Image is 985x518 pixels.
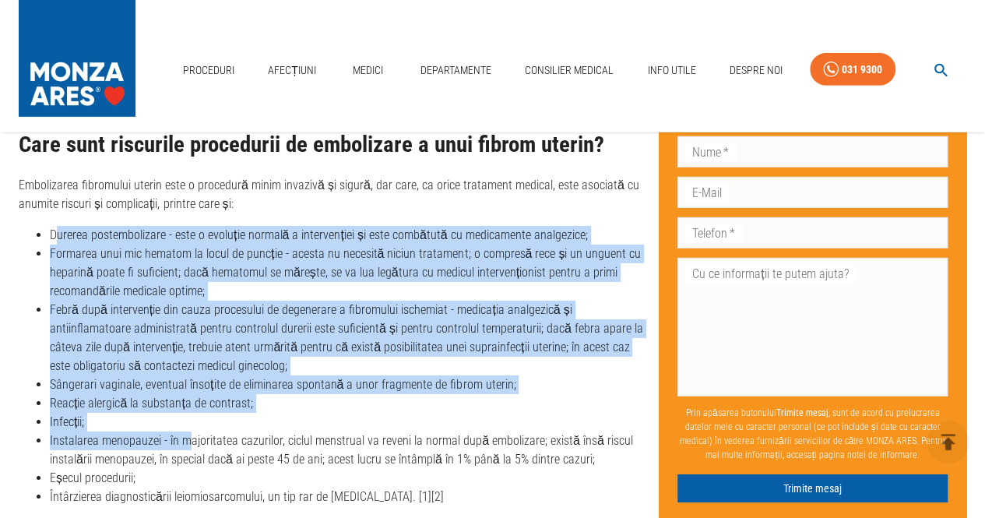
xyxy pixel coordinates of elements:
a: Consilier Medical [519,55,620,86]
a: Departamente [414,55,498,86]
h2: Care sunt riscurile procedurii de embolizare a unui fibrom uterin? [19,132,646,157]
a: Afecțiuni [262,55,322,86]
li: Durerea postembolizare - este o evoluție normală a intervenției și este combătută cu medicamente ... [50,226,646,245]
p: Prin apăsarea butonului , sunt de acord cu prelucrarea datelor mele cu caracter personal (ce pot ... [677,399,948,467]
li: Infecții; [50,413,646,432]
li: Instalarea menopauzei - în majoritatea cazurilor, ciclul menstrual va reveni la normal după embol... [50,432,646,469]
button: Trimite mesaj [677,474,948,502]
li: Reacție alergică la substanța de contrast; [50,394,646,413]
b: Trimite mesaj [776,407,828,418]
li: Febră după intervenție din cauza procesului de degenerare a fibromului ischemiat - medicația anal... [50,301,646,375]
a: 031 9300 [810,53,895,86]
p: Embolizarea fibromului uterin este o procedură minim invazivă și sigură, dar care, ca orice trata... [19,176,646,213]
button: delete [927,421,969,463]
li: Întârzierea diagnosticării leiomiosarcomului, un tip rar de [MEDICAL_DATA]. [1][2] [50,488,646,506]
li: Formarea unui mic hematom la locul de puncție - acesta nu necesită niciun tratament; o compresă r... [50,245,646,301]
a: Medici [343,55,393,86]
li: Eșecul procedurii; [50,469,646,488]
a: Despre Noi [723,55,789,86]
a: Info Utile [641,55,702,86]
a: Proceduri [177,55,241,86]
li: Sângerari vaginale, eventual însoțite de eliminarea spontană a unor fragmente de fibrom uterin; [50,375,646,394]
div: 031 9300 [842,60,882,79]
